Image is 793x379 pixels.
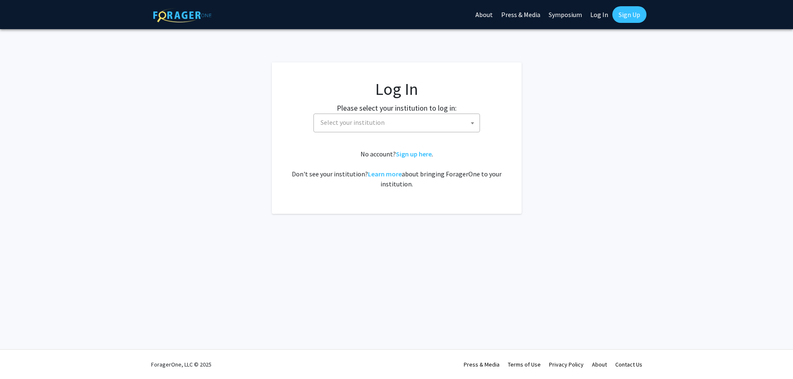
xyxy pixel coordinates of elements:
[549,361,584,368] a: Privacy Policy
[151,350,211,379] div: ForagerOne, LLC © 2025
[615,361,642,368] a: Contact Us
[758,342,787,373] iframe: Chat
[464,361,500,368] a: Press & Media
[317,114,480,131] span: Select your institution
[508,361,541,368] a: Terms of Use
[396,150,432,158] a: Sign up here
[153,8,211,22] img: ForagerOne Logo
[368,170,402,178] a: Learn more about bringing ForagerOne to your institution
[612,6,646,23] a: Sign Up
[337,102,457,114] label: Please select your institution to log in:
[288,149,505,189] div: No account? . Don't see your institution? about bringing ForagerOne to your institution.
[313,114,480,132] span: Select your institution
[288,79,505,99] h1: Log In
[321,118,385,126] span: Select your institution
[592,361,607,368] a: About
